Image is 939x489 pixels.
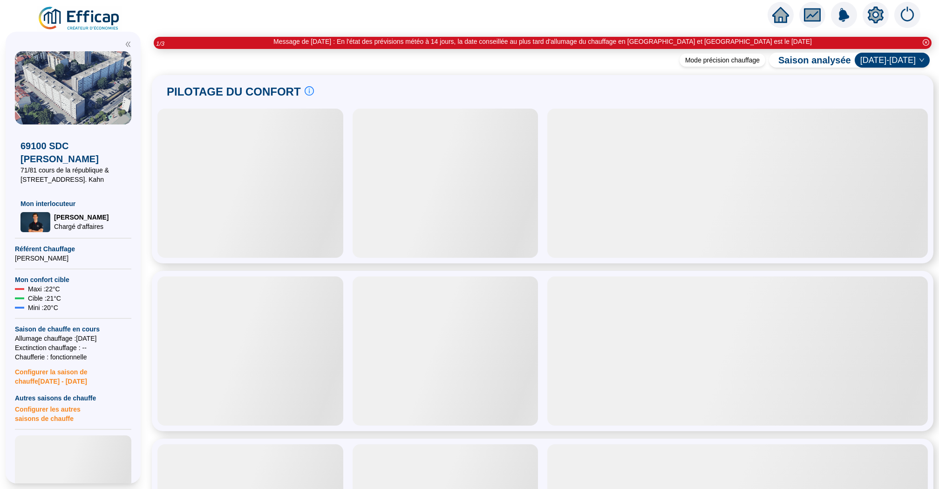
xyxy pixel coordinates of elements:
span: PILOTAGE DU CONFORT [167,84,301,99]
span: Mini : 20 °C [28,303,58,312]
span: Configurer la saison de chauffe [DATE] - [DATE] [15,362,131,386]
span: double-left [125,41,131,48]
span: close-circle [923,39,929,46]
span: Maxi : 22 °C [28,284,60,294]
span: Chaufferie : fonctionnelle [15,352,131,362]
span: [PERSON_NAME] [54,213,109,222]
span: 2024-2025 [860,53,924,67]
span: 69100 SDC [PERSON_NAME] [20,139,126,165]
div: Message de [DATE] : En l'état des prévisions météo à 14 jours, la date conseillée au plus tard d'... [273,37,812,47]
img: efficap energie logo [37,6,122,32]
span: Cible : 21 °C [28,294,61,303]
span: Saison analysée [769,54,851,67]
span: down [919,57,925,63]
img: alerts [831,2,857,28]
span: Chargé d'affaires [54,222,109,231]
span: home [772,7,789,23]
span: setting [867,7,884,23]
span: Mon interlocuteur [20,199,126,208]
span: Saison de chauffe en cours [15,324,131,334]
span: Référent Chauffage [15,244,131,254]
span: [PERSON_NAME] [15,254,131,263]
i: 1 / 3 [156,40,164,47]
div: Mode précision chauffage [680,54,765,67]
span: info-circle [305,86,314,96]
img: alerts [894,2,920,28]
span: Mon confort cible [15,275,131,284]
span: Exctinction chauffage : -- [15,343,131,352]
img: Chargé d'affaires [20,212,50,232]
span: fund [804,7,821,23]
span: 71/81 cours de la république & [STREET_ADDRESS]. Kahn [20,165,126,184]
span: Autres saisons de chauffe [15,393,131,403]
span: Allumage chauffage : [DATE] [15,334,131,343]
span: Configurer les autres saisons de chauffe [15,403,131,423]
